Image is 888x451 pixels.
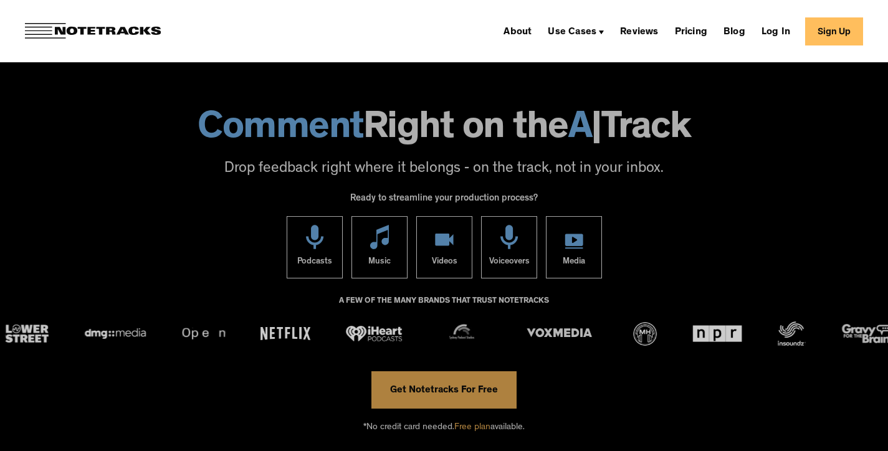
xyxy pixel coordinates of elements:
[546,216,602,278] a: Media
[363,409,525,444] div: *No credit card needed. available.
[454,423,490,432] span: Free plan
[548,27,596,37] div: Use Cases
[371,371,517,409] a: Get Notetracks For Free
[499,21,537,41] a: About
[350,186,538,216] div: Ready to streamline your production process?
[543,21,609,41] div: Use Cases
[805,17,863,45] a: Sign Up
[615,21,663,41] a: Reviews
[563,249,585,278] div: Media
[339,291,549,325] div: A FEW OF THE MANY BRANDS THAT TRUST NOTETRACKS
[757,21,795,41] a: Log In
[489,249,529,278] div: Voiceovers
[568,111,592,150] span: A
[12,111,876,150] h1: Right on the Track
[481,216,537,278] a: Voiceovers
[431,249,457,278] div: Videos
[351,216,408,278] a: Music
[719,21,750,41] a: Blog
[591,111,601,150] span: |
[12,159,876,180] p: Drop feedback right where it belongs - on the track, not in your inbox.
[670,21,712,41] a: Pricing
[416,216,472,278] a: Videos
[287,216,343,278] a: Podcasts
[297,249,332,278] div: Podcasts
[198,111,363,150] span: Comment
[368,249,391,278] div: Music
